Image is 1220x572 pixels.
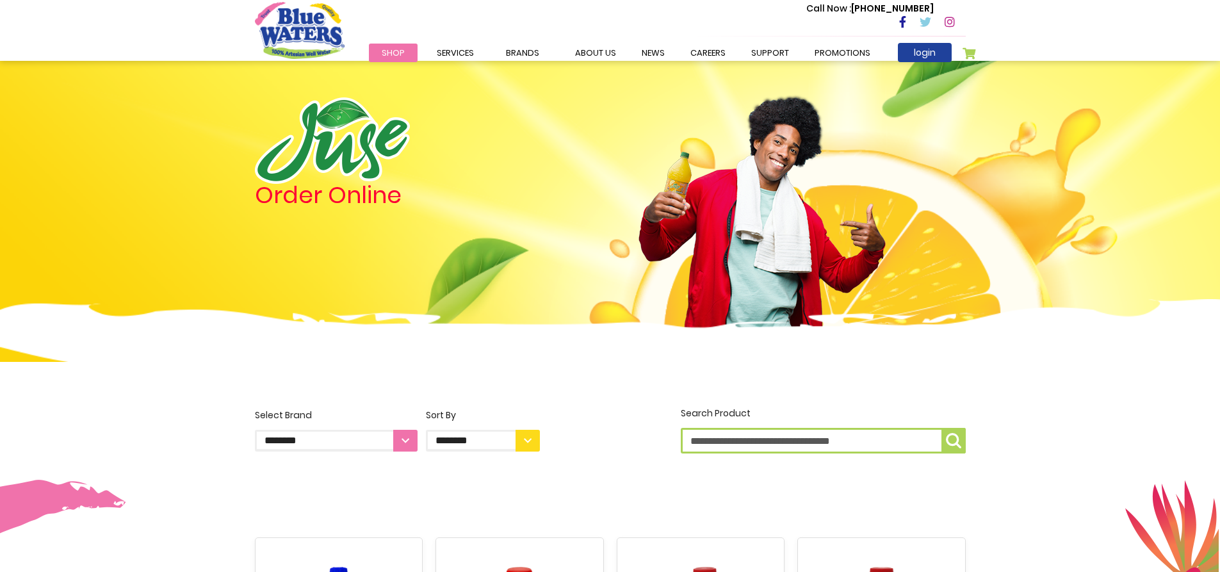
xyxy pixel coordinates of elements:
div: Sort By [426,409,540,422]
input: Search Product [681,428,966,454]
a: News [629,44,678,62]
span: Shop [382,47,405,59]
a: login [898,43,952,62]
a: support [738,44,802,62]
button: Search Product [941,428,966,454]
span: Brands [506,47,539,59]
span: Call Now : [806,2,851,15]
a: store logo [255,2,345,58]
label: Search Product [681,407,966,454]
a: careers [678,44,738,62]
h4: Order Online [255,184,540,207]
span: Services [437,47,474,59]
img: search-icon.png [946,433,961,448]
img: man.png [637,74,887,348]
a: Promotions [802,44,883,62]
label: Select Brand [255,409,418,452]
p: [PHONE_NUMBER] [806,2,934,15]
select: Select Brand [255,430,418,452]
select: Sort By [426,430,540,452]
img: logo [255,97,410,184]
a: about us [562,44,629,62]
